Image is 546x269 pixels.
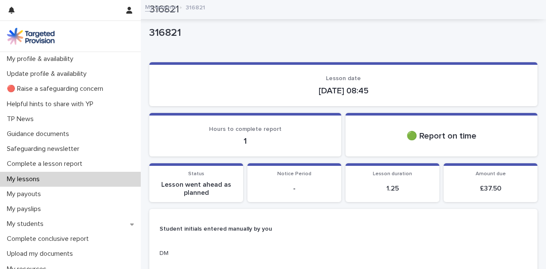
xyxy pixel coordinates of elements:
p: Upload my documents [3,250,80,258]
span: Amount due [476,171,506,176]
p: My profile & availability [3,55,80,63]
p: My payouts [3,190,48,198]
p: My students [3,220,50,228]
p: Complete a lesson report [3,160,89,168]
span: Hours to complete report [209,126,282,132]
p: TP News [3,115,41,123]
p: 316821 [186,2,205,12]
a: My lessons [145,2,176,12]
span: Notice Period [277,171,311,176]
p: 1.25 [351,185,434,193]
p: 1 [160,136,331,146]
p: Helpful hints to share with YP [3,100,100,108]
p: Update profile & availability [3,70,93,78]
strong: Student initials entered manually by you [160,226,272,232]
p: 316821 [149,27,534,39]
p: My lessons [3,175,46,183]
img: M5nRWzHhSzIhMunXDL62 [7,28,55,45]
p: Safeguarding newsletter [3,145,86,153]
p: Lesson went ahead as planned [154,181,238,197]
p: Guidance documents [3,130,76,138]
span: Lesson date [326,75,361,81]
p: 🔴 Raise a safeguarding concern [3,85,110,93]
p: [DATE] 08:45 [160,86,527,96]
span: Status [188,171,204,176]
p: Complete conclusive report [3,235,96,243]
p: 🟢 Report on time [356,131,527,141]
p: DM [160,249,275,258]
p: My payslips [3,205,48,213]
p: - [253,185,336,193]
p: £ 37.50 [449,185,532,193]
span: Lesson duration [373,171,412,176]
